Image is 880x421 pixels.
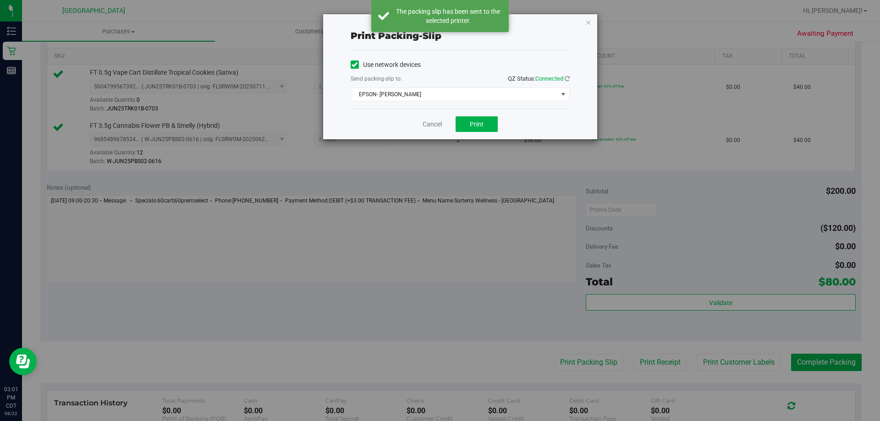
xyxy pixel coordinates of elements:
div: The packing slip has been sent to the selected printer. [394,7,502,25]
label: Send packing-slip to: [351,75,402,83]
span: select [557,88,569,101]
iframe: Resource center [9,348,37,375]
label: Use network devices [351,60,421,70]
span: Print [470,120,484,128]
span: EPSON- [PERSON_NAME] [351,88,558,101]
span: Print packing-slip [351,30,441,41]
a: Cancel [423,120,442,129]
span: QZ Status: [508,75,570,82]
span: Connected [535,75,563,82]
button: Print [456,116,498,132]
